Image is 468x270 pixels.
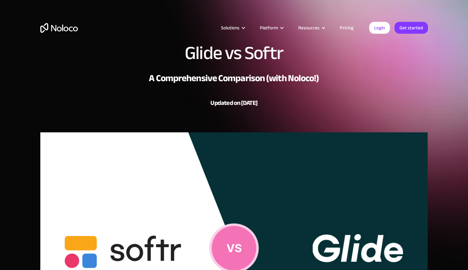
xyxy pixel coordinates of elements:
strong: Updated on [DATE] [210,97,257,109]
div: Platform [260,24,278,32]
div: Solutions [213,24,252,32]
a: Pricing [332,24,361,32]
div: Resources [290,24,332,32]
div: Solutions [221,24,239,32]
strong: A Comprehensive Comparison (with Noloco!) [149,69,319,87]
a: Login [369,22,390,34]
div: Resources [298,24,320,32]
a: home [40,23,78,33]
h1: Glide vs Softr [185,44,283,62]
a: Get started [395,22,428,34]
div: Platform [252,24,290,32]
